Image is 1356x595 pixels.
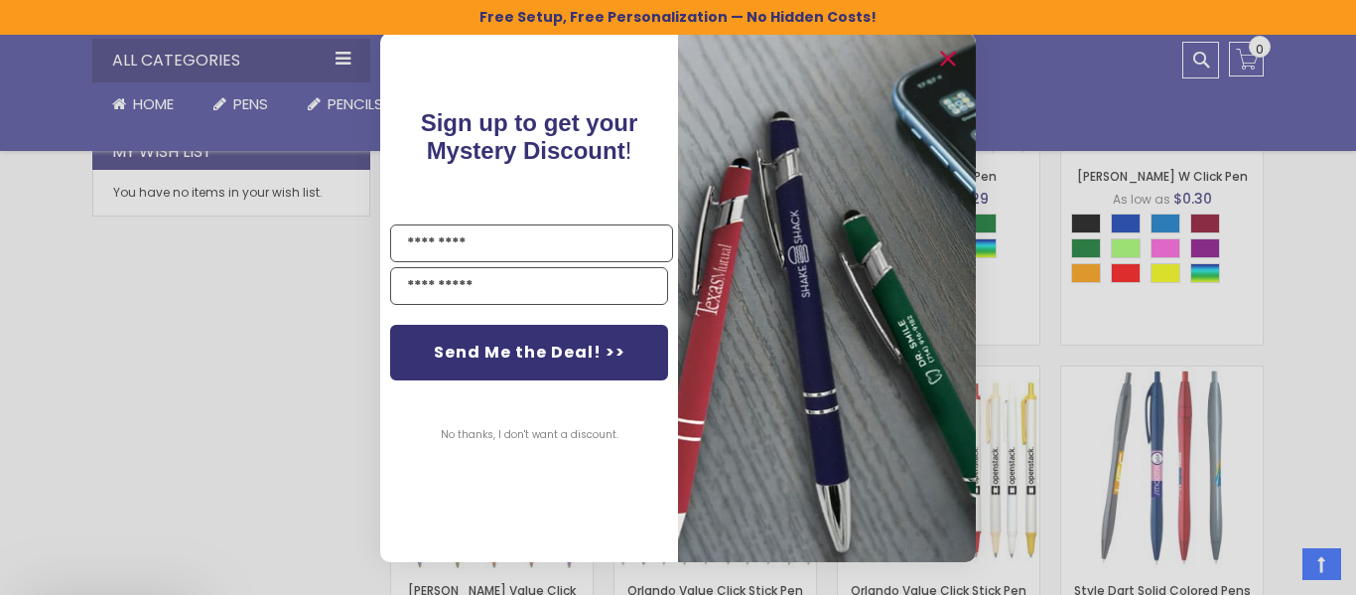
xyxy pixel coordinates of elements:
img: pop-up-image [678,33,976,562]
span: Sign up to get your Mystery Discount [421,109,638,164]
button: Send Me the Deal! >> [390,325,668,380]
span: ! [421,109,638,164]
button: Close dialog [932,43,964,74]
button: No thanks, I don't want a discount. [431,410,628,460]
